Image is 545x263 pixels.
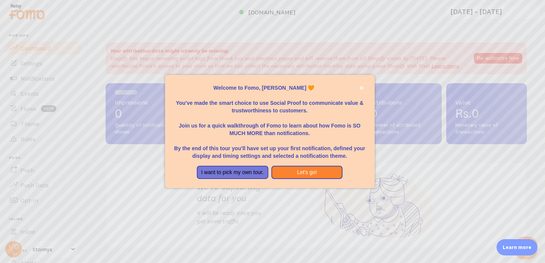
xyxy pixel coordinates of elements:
[271,166,343,179] button: Let's go!
[165,75,375,188] div: Welcome to Fomo, Madhav Bagai 🧡You&amp;#39;ve made the smart choice to use Social Proof to commun...
[497,239,537,255] div: Learn more
[174,137,366,160] p: By the end of this tour you'll have set up your first notification, defined your display and timi...
[174,84,366,92] p: Welcome to Fomo, [PERSON_NAME] 🧡
[358,84,366,92] button: close,
[197,166,268,179] button: I want to pick my own tour.
[503,244,531,251] p: Learn more
[174,114,366,137] p: Join us for a quick walkthrough of Fomo to learn about how Fomo is SO MUCH MORE than notifications.
[174,92,366,114] p: You've made the smart choice to use Social Proof to communicate value & trustworthiness to custom...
